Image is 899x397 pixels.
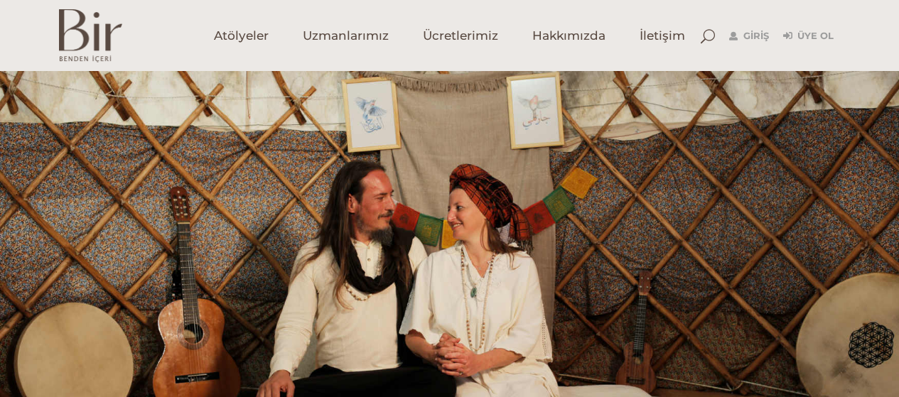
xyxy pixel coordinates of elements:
[532,28,605,44] span: Hakkımızda
[729,28,769,45] a: Giriş
[214,28,269,44] span: Atölyeler
[303,28,389,44] span: Uzmanlarımız
[783,28,834,45] a: Üye Ol
[423,28,498,44] span: Ücretlerimiz
[640,28,685,44] span: İletişim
